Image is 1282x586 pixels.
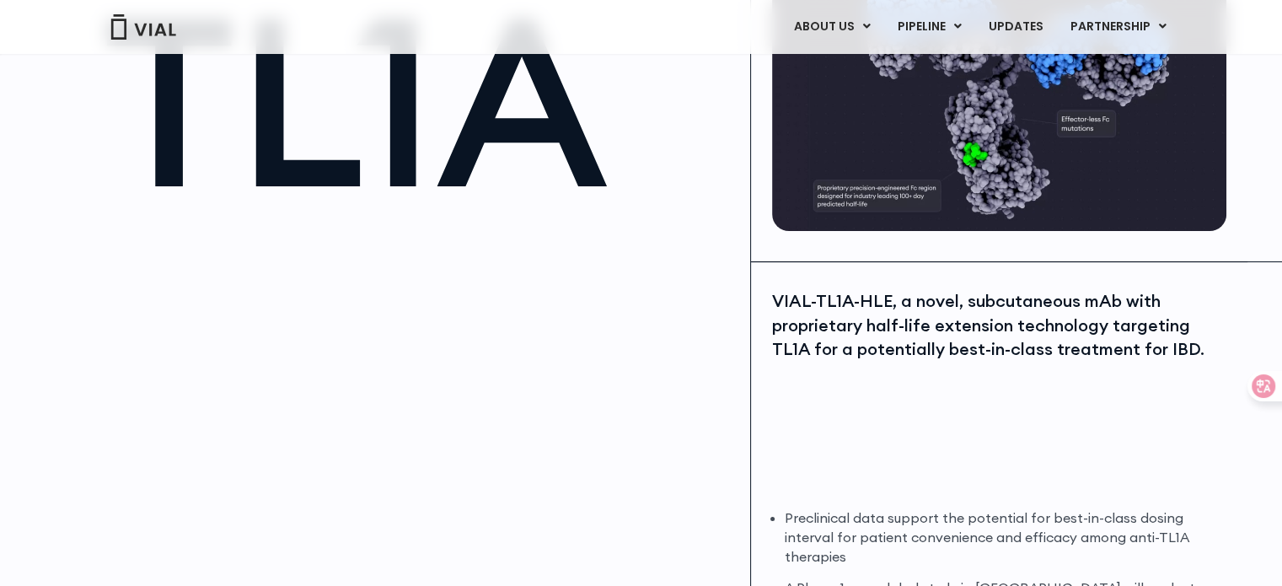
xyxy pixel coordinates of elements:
li: Preclinical data support the potential for best-in-class dosing interval for patient convenience ... [785,508,1222,567]
a: ABOUT USMenu Toggle [780,13,882,41]
a: PARTNERSHIPMenu Toggle [1056,13,1179,41]
a: PIPELINEMenu Toggle [883,13,974,41]
a: UPDATES [974,13,1055,41]
img: Vial Logo [110,14,177,40]
div: VIAL-TL1A-HLE, a novel, subcutaneous mAb with proprietary half-life extension technology targetin... [772,289,1222,362]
